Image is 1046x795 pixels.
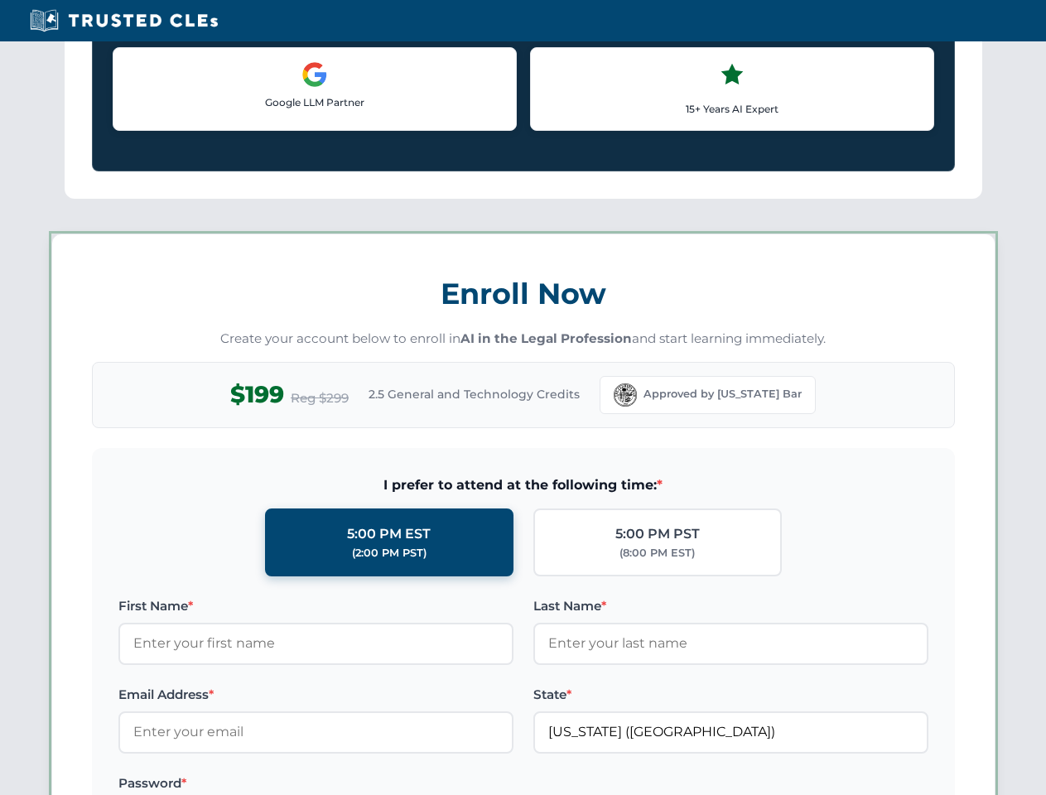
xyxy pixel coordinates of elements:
span: 2.5 General and Technology Credits [369,385,580,403]
input: Enter your first name [118,623,513,664]
span: I prefer to attend at the following time: [118,475,928,496]
label: Email Address [118,685,513,705]
img: Florida Bar [614,383,637,407]
span: Reg $299 [291,388,349,408]
p: Google LLM Partner [127,94,503,110]
img: Google [301,61,328,88]
label: Last Name [533,596,928,616]
div: (8:00 PM EST) [619,545,695,561]
input: Enter your email [118,711,513,753]
div: 5:00 PM PST [615,523,700,545]
div: 5:00 PM EST [347,523,431,545]
span: $199 [230,376,284,413]
label: Password [118,773,513,793]
p: 15+ Years AI Expert [544,101,920,117]
input: Enter your last name [533,623,928,664]
label: State [533,685,928,705]
label: First Name [118,596,513,616]
strong: AI in the Legal Profession [460,330,632,346]
span: Approved by [US_STATE] Bar [644,386,802,402]
input: Florida (FL) [533,711,928,753]
img: Trusted CLEs [25,8,223,33]
h3: Enroll Now [92,267,955,320]
p: Create your account below to enroll in and start learning immediately. [92,330,955,349]
div: (2:00 PM PST) [352,545,427,561]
